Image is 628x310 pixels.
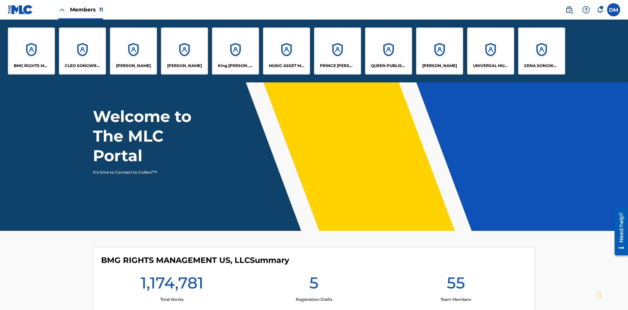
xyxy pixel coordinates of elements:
img: search [565,6,573,14]
iframe: Chat Widget [595,279,628,310]
p: Registration Drafts [296,297,332,302]
h1: 1,174,781 [141,273,203,297]
div: User Menu [607,3,620,16]
p: CLEO SONGWRITER [65,63,100,69]
div: Help [580,3,593,16]
h1: 55 [447,273,465,297]
img: MLC Logo [8,5,33,14]
a: Accounts[PERSON_NAME] [161,27,208,75]
img: Close [58,6,66,14]
h1: Welcome to The MLC Portal [93,107,215,165]
p: ELVIS COSTELLO [116,63,151,69]
p: RONALD MCTESTERSON [422,63,457,69]
a: AccountsCLEO SONGWRITER [59,27,106,75]
a: AccountsUNIVERSAL MUSIC PUB GROUP [467,27,514,75]
p: It's time to Connect to Collect™! [93,169,206,175]
a: Accounts[PERSON_NAME] [416,27,463,75]
p: UNIVERSAL MUSIC PUB GROUP [473,63,509,69]
a: Accounts[PERSON_NAME] [110,27,157,75]
a: AccountsMUSIC ASSET MANAGEMENT (MAM) [263,27,310,75]
span: Members [70,6,103,13]
div: Notifications [597,7,603,13]
span: 11 [99,7,103,13]
a: AccountsXENA SONGWRITER [518,27,565,75]
p: EYAMA MCSINGER [167,63,202,69]
p: Total Works [160,297,183,302]
iframe: Resource Center [610,205,628,259]
p: Team Members [441,297,471,302]
a: AccountsBMG RIGHTS MANAGEMENT US, LLC [8,27,55,75]
p: MUSIC ASSET MANAGEMENT (MAM) [269,63,305,69]
img: help [582,6,590,14]
p: QUEEN PUBLISHA [371,63,407,69]
p: PRINCE MCTESTERSON [320,63,356,69]
h1: 5 [309,273,319,297]
a: AccountsQUEEN PUBLISHA [365,27,412,75]
a: AccountsKing [PERSON_NAME] [212,27,259,75]
p: XENA SONGWRITER [524,63,560,69]
a: Public Search [563,3,576,16]
p: King McTesterson [218,63,253,69]
p: BMG RIGHTS MANAGEMENT US, LLC [14,63,49,69]
a: AccountsPRINCE [PERSON_NAME] [314,27,361,75]
div: Drag [597,285,601,305]
h4: BMG RIGHTS MANAGEMENT US, LLC [101,255,289,265]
